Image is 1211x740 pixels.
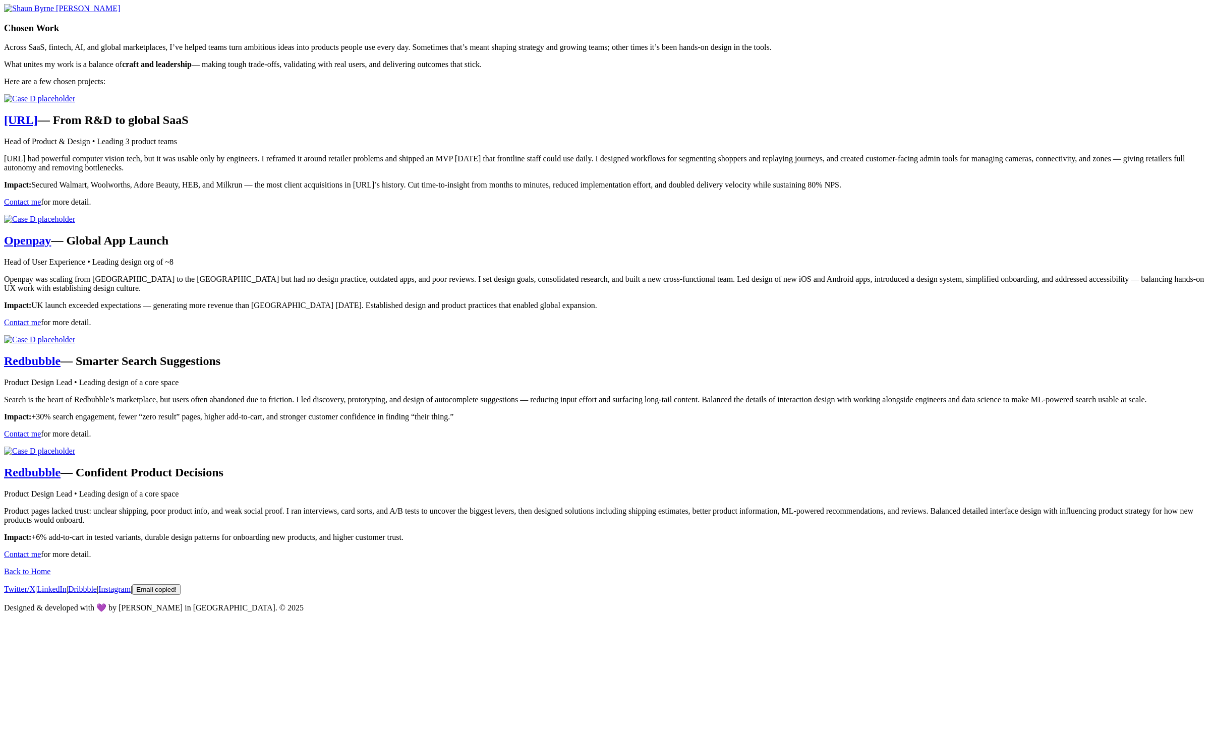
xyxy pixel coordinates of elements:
[4,180,31,189] strong: Impact:
[37,585,67,593] a: LinkedIn
[4,550,1207,559] p: for more detail.
[4,215,75,224] img: Case D placeholder
[98,585,131,593] a: Instagram
[4,429,41,438] a: Contact me
[4,275,1207,293] p: Openpay was scaling from [GEOGRAPHIC_DATA] to the [GEOGRAPHIC_DATA] but had no design practice, o...
[4,60,1207,69] p: What unites my work is a balance of — making tough trade-offs, validating with real users, and de...
[4,466,1207,479] h2: — Confident Product Decisions
[4,429,1207,439] p: for more detail.
[4,584,1207,595] p: | | | |
[4,335,75,344] img: Case D placeholder
[4,533,31,541] strong: Impact:
[4,318,41,327] a: Contact me
[4,412,31,421] strong: Impact:
[4,567,50,576] a: Back to Home
[4,113,1207,127] h2: — From R&D to global SaaS
[68,585,97,593] a: Dribbble
[4,507,1207,525] p: Product pages lacked trust: unclear shipping, poor product info, and weak social proof. I ran int...
[4,23,1207,34] h1: Chosen Work
[4,603,1207,612] p: Designed & developed with 💜 by [PERSON_NAME] in [GEOGRAPHIC_DATA]. © 2025
[4,113,38,127] a: [URL]
[4,395,1207,404] p: Search is the heart of Redbubble’s marketplace, but users often abandoned due to friction. I led ...
[4,550,41,559] a: Contact me
[4,301,1207,310] p: UK launch exceeded expectations — generating more revenue than [GEOGRAPHIC_DATA] [DATE]. Establis...
[4,354,61,367] a: Redbubble
[4,180,1207,190] p: Secured Walmart, Woolworths, Adore Beauty, HEB, and Milkrun — the most client acquisitions in [UR...
[4,447,75,456] img: Case D placeholder
[4,489,1207,499] p: Product Design Lead • Leading design of a core space
[4,354,1207,368] h2: — Smarter Search Suggestions
[4,94,75,103] img: Case D placeholder
[4,4,120,13] a: [PERSON_NAME]
[56,4,120,13] span: [PERSON_NAME]
[4,533,1207,542] p: +6% add-to-cart in tested variants, durable design patterns for onboarding new products, and high...
[155,586,177,593] span: copied!
[4,137,1207,146] p: Head of Product & Design • Leading 3 product teams
[4,234,1207,248] h2: — Global App Launch
[4,4,54,13] img: Shaun Byrne
[4,258,1207,267] p: Head of User Experience • Leading design org of ~8
[4,198,41,206] a: Contact me
[136,586,153,593] span: Email
[122,60,192,69] strong: craft and leadership
[4,301,31,310] strong: Impact:
[4,77,1207,86] p: Here are a few chosen projects:
[4,412,1207,421] p: +30% search engagement, fewer “zero result” pages, higher add-to-cart, and stronger customer conf...
[4,378,1207,387] p: Product Design Lead • Leading design of a core space
[4,234,51,247] a: Openpay
[4,198,1207,207] p: for more detail.
[4,466,61,479] a: Redbubble
[4,585,35,593] a: Twitter/X
[4,154,1207,172] p: [URL] had powerful computer vision tech, but it was usable only by engineers. I reframed it aroun...
[4,43,1207,52] p: Across SaaS, fintech, AI, and global marketplaces, I’ve helped teams turn ambitious ideas into pr...
[4,318,1207,327] p: for more detail.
